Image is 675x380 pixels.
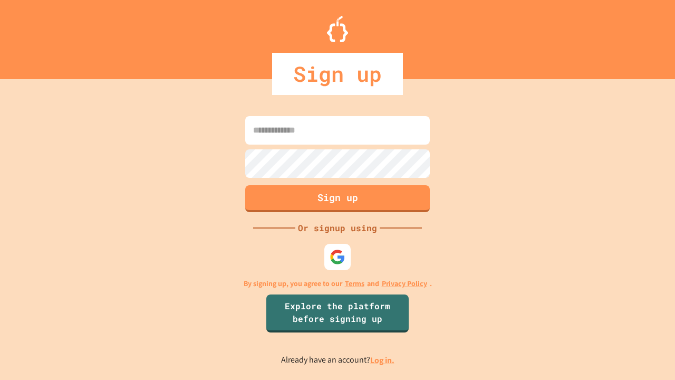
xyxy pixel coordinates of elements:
[244,278,432,289] p: By signing up, you agree to our and .
[272,53,403,95] div: Sign up
[295,222,380,234] div: Or signup using
[370,355,394,366] a: Log in.
[245,185,430,212] button: Sign up
[281,354,394,367] p: Already have an account?
[327,16,348,42] img: Logo.svg
[330,249,345,265] img: google-icon.svg
[382,278,427,289] a: Privacy Policy
[345,278,364,289] a: Terms
[266,294,409,332] a: Explore the platform before signing up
